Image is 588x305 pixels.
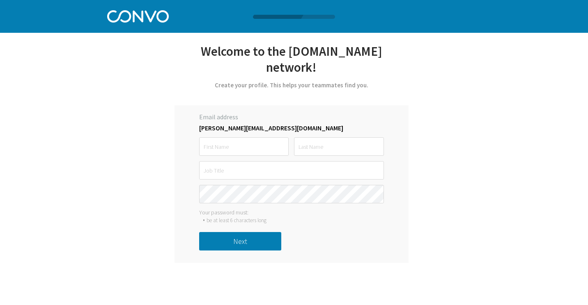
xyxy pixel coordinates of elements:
label: [PERSON_NAME][EMAIL_ADDRESS][DOMAIN_NAME] [199,124,384,132]
input: Last Name [294,137,384,156]
div: Create your profile. This helps your teammates find you. [175,81,409,89]
div: Your password must: [199,209,384,216]
input: First Name [199,137,289,156]
button: Next [199,232,281,250]
img: Convo Logo [107,8,169,23]
label: Email address [199,113,384,124]
input: Job Title [199,161,384,180]
div: Welcome to the [DOMAIN_NAME] network! [175,43,409,85]
div: be at least 6 characters long [207,217,266,224]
